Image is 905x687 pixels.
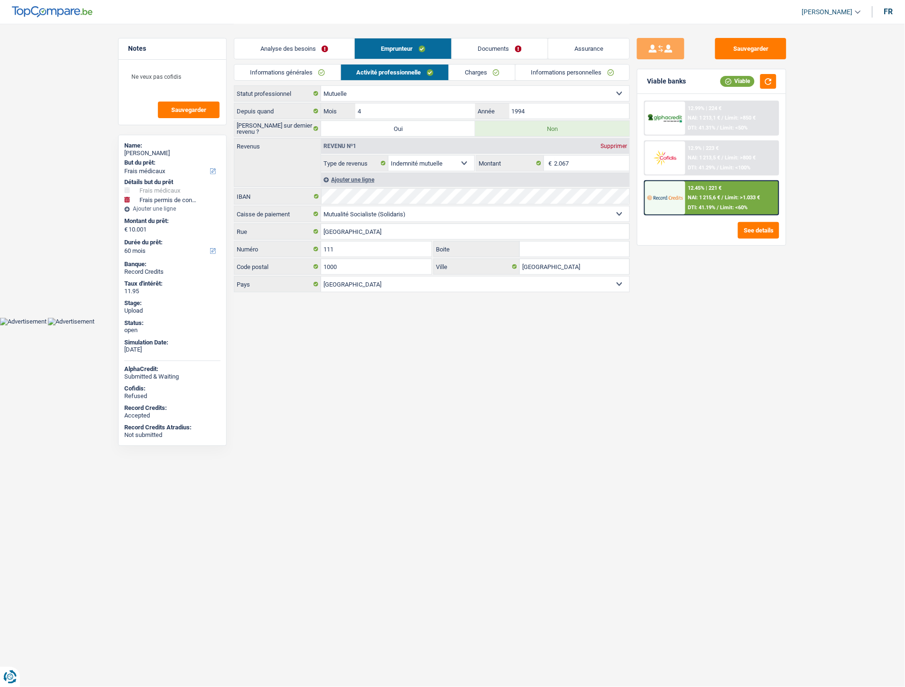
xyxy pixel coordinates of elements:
span: / [722,155,724,161]
div: Record Credits: [124,404,221,412]
a: Charges [449,65,515,80]
div: Status: [124,319,221,327]
img: Record Credits [647,189,683,206]
div: Not submitted [124,431,221,439]
div: Revenu nº1 [321,143,359,149]
div: Record Credits [124,268,221,276]
div: 11.95 [124,288,221,295]
button: Sauvegarder [715,38,786,59]
span: Limit: >800 € [725,155,756,161]
span: Limit: <50% [720,125,748,131]
span: Limit: <100% [720,165,751,171]
span: Limit: >1.033 € [725,195,760,201]
label: Non [475,121,629,136]
span: € [544,156,554,171]
div: Stage: [124,299,221,307]
span: / [717,165,719,171]
div: [PERSON_NAME] [124,149,221,157]
div: Supprimer [598,143,629,149]
label: Depuis quand [234,103,321,119]
a: Documents [452,38,548,59]
span: DTI: 41.31% [688,125,716,131]
div: Name: [124,142,221,149]
button: See details [738,222,779,239]
span: DTI: 41.19% [688,204,716,211]
div: Cofidis: [124,385,221,392]
span: / [717,204,719,211]
input: MM [355,103,475,119]
span: DTI: 41.29% [688,165,716,171]
div: 12.9% | 223 € [688,145,719,151]
label: Année [475,103,509,119]
div: Viable [720,76,755,86]
div: open [124,326,221,334]
label: Numéro [234,241,321,257]
img: AlphaCredit [647,113,683,124]
label: Revenus [234,139,321,149]
span: Limit: >850 € [725,115,756,121]
div: AlphaCredit: [124,365,221,373]
label: Code postal [234,259,321,274]
label: Type de revenus [321,156,388,171]
span: / [722,115,724,121]
a: Assurance [548,38,629,59]
span: NAI: 1 213,5 € [688,155,720,161]
img: TopCompare Logo [12,6,92,18]
label: Ville [434,259,520,274]
a: Analyse des besoins [234,38,354,59]
div: Upload [124,307,221,315]
label: Boite [434,241,520,257]
label: Pays [234,277,321,292]
span: / [722,195,724,201]
div: Viable banks [647,77,686,85]
label: [PERSON_NAME] sur dernier revenu ? [234,121,321,136]
img: Advertisement [48,318,94,325]
div: Banque: [124,260,221,268]
div: Submitted & Waiting [124,373,221,381]
a: [PERSON_NAME] [794,4,861,20]
label: Statut professionnel [234,86,321,101]
label: Caisse de paiement [234,206,321,222]
div: Ajouter une ligne [321,173,629,186]
img: Cofidis [647,149,683,167]
a: Activité professionnelle [341,65,449,80]
span: Sauvegarder [171,107,206,113]
div: Simulation Date: [124,339,221,346]
div: 12.45% | 221 € [688,185,722,191]
span: [PERSON_NAME] [802,8,853,16]
span: NAI: 1 213,1 € [688,115,720,121]
div: Ajouter une ligne [124,205,221,212]
label: IBAN [234,189,321,204]
div: Refused [124,392,221,400]
label: Mois [321,103,355,119]
div: Détails but du prêt [124,178,221,186]
div: [DATE] [124,346,221,353]
div: Record Credits Atradius: [124,424,221,431]
div: Accepted [124,412,221,419]
span: Limit: <60% [720,204,748,211]
label: Durée du prêt: [124,239,219,246]
a: Informations personnelles [516,65,630,80]
input: AAAA [509,103,629,119]
a: Informations générales [234,65,341,80]
h5: Notes [128,45,217,53]
span: € [124,226,128,233]
label: Montant [477,156,544,171]
label: Oui [321,121,475,136]
div: 12.99% | 224 € [688,105,722,111]
button: Sauvegarder [158,102,220,118]
div: fr [884,7,893,16]
div: Taux d'intérêt: [124,280,221,288]
label: Montant du prêt: [124,217,219,225]
label: Rue [234,224,321,239]
label: But du prêt: [124,159,219,167]
a: Emprunteur [355,38,451,59]
span: / [717,125,719,131]
span: NAI: 1 215,6 € [688,195,720,201]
